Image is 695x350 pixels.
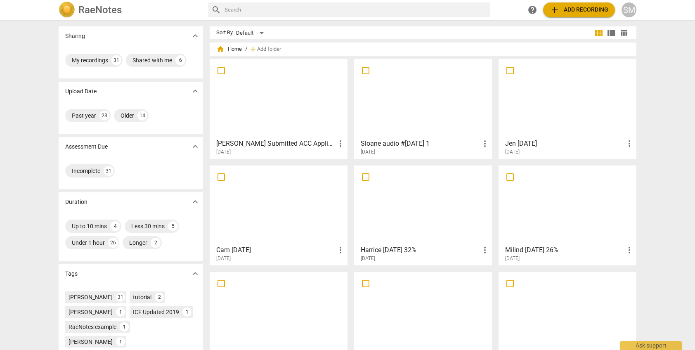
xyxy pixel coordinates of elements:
div: ICF Updated 2019 [133,308,179,316]
h3: Jen Nov 1 [505,139,624,149]
span: more_vert [336,245,345,255]
span: Add folder [257,46,281,52]
div: RaeNotes example [69,323,116,331]
div: [PERSON_NAME] [69,293,113,301]
div: My recordings [72,56,108,64]
span: Add recording [550,5,608,15]
div: 1 [182,307,191,317]
span: [DATE] [216,255,231,262]
span: [DATE] [505,149,520,156]
span: [DATE] [361,149,375,156]
div: 14 [137,111,147,121]
span: expand_more [190,86,200,96]
a: [PERSON_NAME] Submitted ACC Application Audio[DATE] [213,62,345,155]
div: Longer [129,239,147,247]
span: expand_more [190,31,200,41]
a: Milind [DATE] 26%[DATE] [501,168,634,262]
button: Show more [189,140,201,153]
button: List view [605,27,617,39]
div: Default [236,26,267,40]
h3: Cam Oct 31 [216,245,336,255]
a: Harrice [DATE] 32%[DATE] [357,168,489,262]
div: Older [121,111,134,120]
span: [DATE] [361,255,375,262]
span: search [211,5,221,15]
div: Incomplete [72,167,100,175]
span: more_vert [624,139,634,149]
span: more_vert [624,245,634,255]
div: Past year [72,111,96,120]
input: Search [225,3,487,17]
div: 5 [168,221,178,231]
span: expand_more [190,142,200,151]
button: Table view [617,27,630,39]
div: Ask support [620,341,682,350]
div: 1 [116,307,125,317]
div: 6 [175,55,185,65]
button: Show more [189,267,201,280]
span: [DATE] [216,149,231,156]
span: expand_more [190,197,200,207]
span: add [249,45,257,53]
div: Sort By [216,30,233,36]
div: 26 [108,238,118,248]
div: [PERSON_NAME] [69,308,113,316]
p: Assessment Due [65,142,108,151]
div: 1 [120,322,129,331]
span: more_vert [336,139,345,149]
span: Home [216,45,242,53]
button: Show more [189,85,201,97]
span: [DATE] [505,255,520,262]
div: Up to 10 mins [72,222,107,230]
a: Cam [DATE][DATE] [213,168,345,262]
span: view_module [594,28,604,38]
button: SM [622,2,636,17]
div: 31 [111,55,121,65]
a: LogoRaeNotes [59,2,201,18]
button: Show more [189,30,201,42]
span: home [216,45,225,53]
p: Upload Date [65,87,97,96]
span: more_vert [480,245,490,255]
p: Sharing [65,32,85,40]
span: more_vert [480,139,490,149]
a: Sloane audio #[DATE] 1[DATE] [357,62,489,155]
div: Shared with me [132,56,172,64]
button: Show more [189,196,201,208]
a: Jen [DATE][DATE] [501,62,634,155]
div: 2 [151,238,161,248]
span: view_list [606,28,616,38]
button: Upload [543,2,615,17]
div: 2 [155,293,164,302]
h2: RaeNotes [78,4,122,16]
h3: Sloane audio #3 Nov 1 [361,139,480,149]
div: 4 [110,221,120,231]
div: tutorial [133,293,151,301]
h3: Milind Oct 29 26% [505,245,624,255]
div: 23 [99,111,109,121]
div: 31 [104,166,113,176]
span: expand_more [190,269,200,279]
span: table_chart [620,29,628,37]
span: help [527,5,537,15]
h3: Harrice Oct 30 32% [361,245,480,255]
p: Tags [65,270,78,278]
div: Under 1 hour [72,239,105,247]
div: [PERSON_NAME] [69,338,113,346]
img: Logo [59,2,75,18]
button: Tile view [593,27,605,39]
p: Duration [65,198,87,206]
div: 1 [116,337,125,346]
a: Help [525,2,540,17]
div: Less 30 mins [131,222,165,230]
span: add [550,5,560,15]
div: 31 [116,293,125,302]
h3: Sloane Miller Submitted ACC Application Audio [216,139,336,149]
span: / [245,46,247,52]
